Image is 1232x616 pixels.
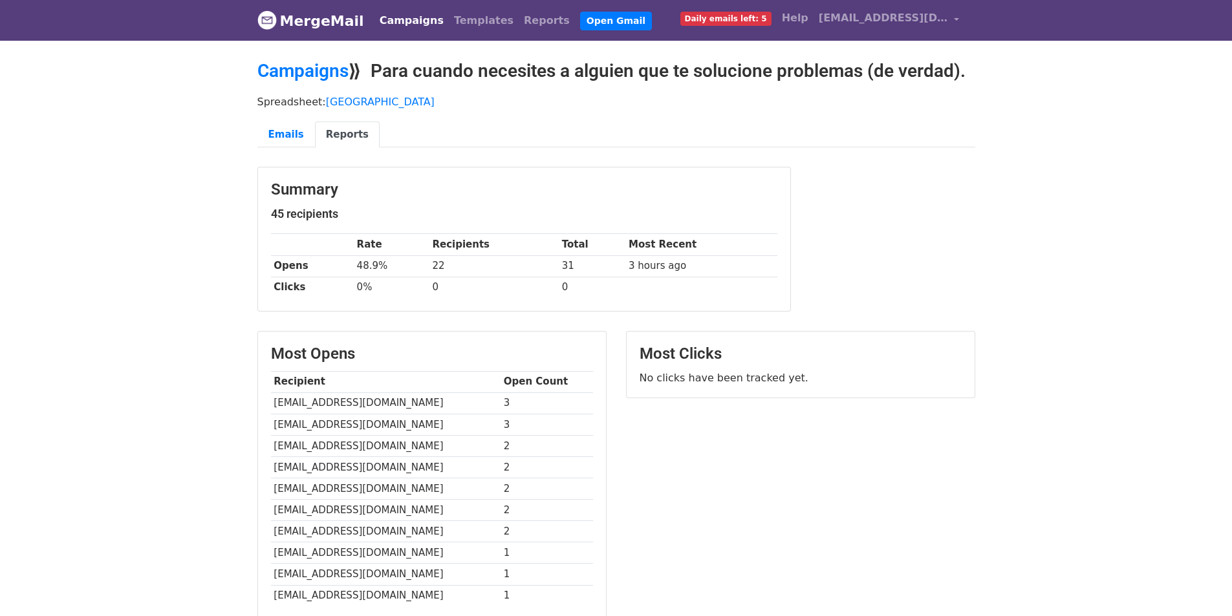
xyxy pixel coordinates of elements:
[675,5,777,31] a: Daily emails left: 5
[519,8,575,34] a: Reports
[501,478,593,500] td: 2
[501,456,593,478] td: 2
[501,392,593,414] td: 3
[429,234,559,255] th: Recipients
[559,234,625,255] th: Total
[271,371,501,392] th: Recipient
[680,12,772,26] span: Daily emails left: 5
[271,255,354,277] th: Opens
[501,500,593,521] td: 2
[271,521,501,542] td: [EMAIL_ADDRESS][DOMAIN_NAME]
[625,255,777,277] td: 3 hours ago
[559,255,625,277] td: 31
[271,277,354,298] th: Clicks
[257,10,277,30] img: MergeMail logo
[326,96,435,108] a: [GEOGRAPHIC_DATA]
[625,234,777,255] th: Most Recent
[501,371,593,392] th: Open Count
[814,5,965,36] a: [EMAIL_ADDRESS][DOMAIN_NAME]
[271,207,777,221] h5: 45 recipients
[257,60,975,82] h2: ⟫ Para cuando necesites a alguien que te solucione problemas (de verdad).
[271,435,501,456] td: [EMAIL_ADDRESS][DOMAIN_NAME]
[315,122,380,148] a: Reports
[559,277,625,298] td: 0
[374,8,449,34] a: Campaigns
[501,521,593,542] td: 2
[640,371,962,385] p: No clicks have been tracked yet.
[429,277,559,298] td: 0
[271,180,777,199] h3: Summary
[271,542,501,564] td: [EMAIL_ADDRESS][DOMAIN_NAME]
[271,414,501,435] td: [EMAIL_ADDRESS][DOMAIN_NAME]
[501,585,593,606] td: 1
[501,414,593,435] td: 3
[640,345,962,363] h3: Most Clicks
[819,10,948,26] span: [EMAIL_ADDRESS][DOMAIN_NAME]
[354,255,429,277] td: 48.9%
[429,255,559,277] td: 22
[271,585,501,606] td: [EMAIL_ADDRESS][DOMAIN_NAME]
[777,5,814,31] a: Help
[271,456,501,478] td: [EMAIL_ADDRESS][DOMAIN_NAME]
[580,12,652,30] a: Open Gmail
[501,435,593,456] td: 2
[449,8,519,34] a: Templates
[271,564,501,585] td: [EMAIL_ADDRESS][DOMAIN_NAME]
[354,277,429,298] td: 0%
[271,345,593,363] h3: Most Opens
[501,542,593,564] td: 1
[271,500,501,521] td: [EMAIL_ADDRESS][DOMAIN_NAME]
[257,122,315,148] a: Emails
[257,95,975,109] p: Spreadsheet:
[271,392,501,414] td: [EMAIL_ADDRESS][DOMAIN_NAME]
[271,478,501,500] td: [EMAIL_ADDRESS][DOMAIN_NAME]
[354,234,429,255] th: Rate
[257,7,364,34] a: MergeMail
[257,60,349,81] a: Campaigns
[501,564,593,585] td: 1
